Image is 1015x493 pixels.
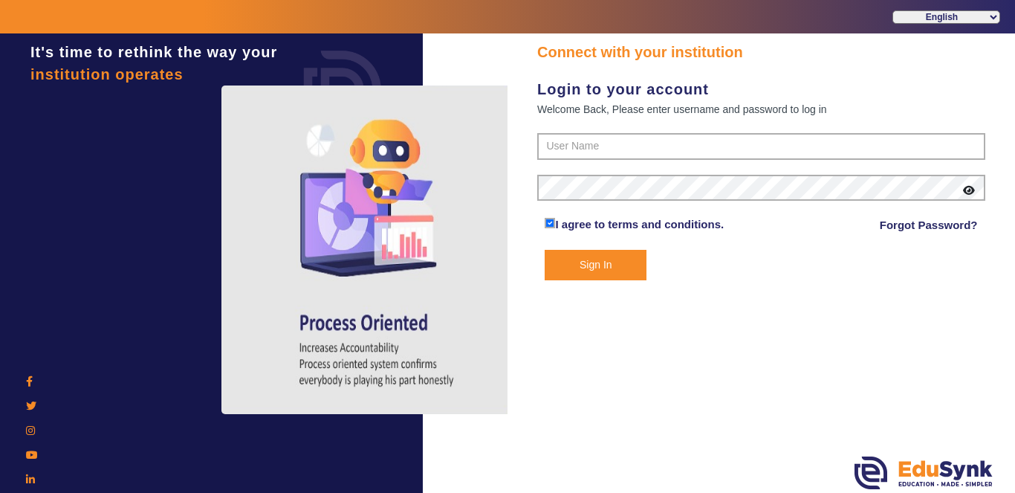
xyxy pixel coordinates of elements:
div: Connect with your institution [537,41,985,63]
a: I agree to terms and conditions. [555,218,724,231]
span: institution operates [30,66,184,83]
div: Login to your account [537,78,985,100]
button: Sign In [545,250,646,280]
span: It's time to rethink the way your [30,44,277,60]
div: Welcome Back, Please enter username and password to log in [537,100,985,118]
a: Forgot Password? [880,216,978,234]
img: login4.png [221,86,534,414]
img: login.png [287,33,398,145]
img: edusynk.png [855,457,993,489]
input: User Name [537,133,985,160]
